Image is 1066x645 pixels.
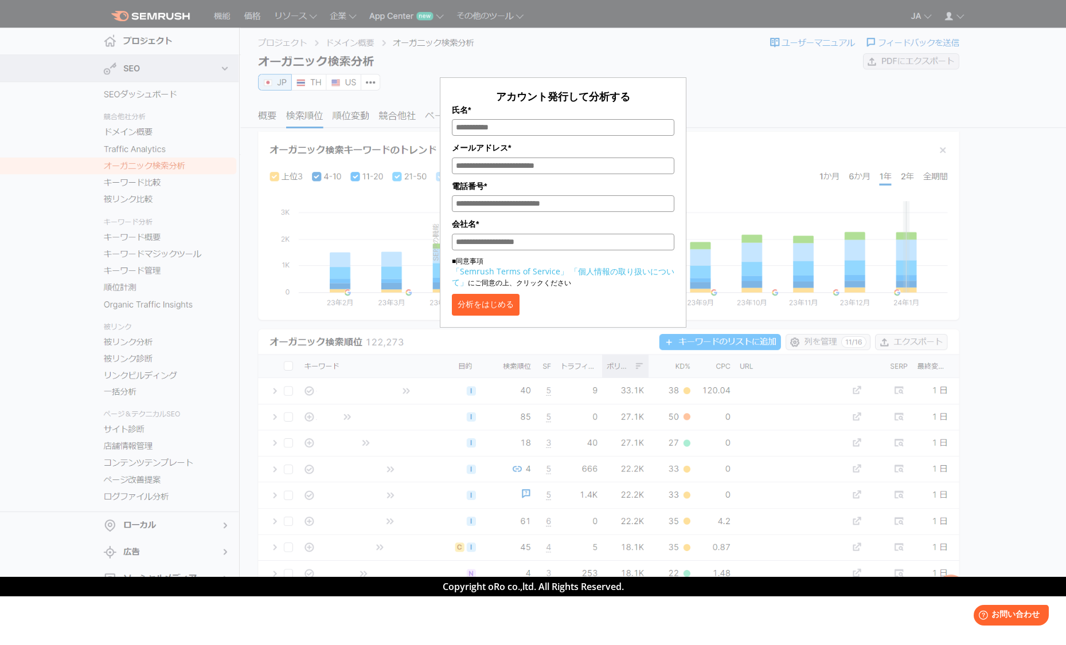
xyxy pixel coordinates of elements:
iframe: Help widget launcher [964,600,1053,632]
a: 「Semrush Terms of Service」 [452,266,568,277]
span: アカウント発行して分析する [496,89,630,103]
label: 電話番号* [452,180,674,192]
button: 分析をはじめる [452,294,520,316]
p: ■同意事項 にご同意の上、クリックください [452,256,674,288]
label: メールアドレス* [452,141,674,154]
span: Copyright oRo co.,ltd. All Rights Reserved. [443,580,624,593]
a: 「個人情報の取り扱いについて」 [452,266,674,288]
